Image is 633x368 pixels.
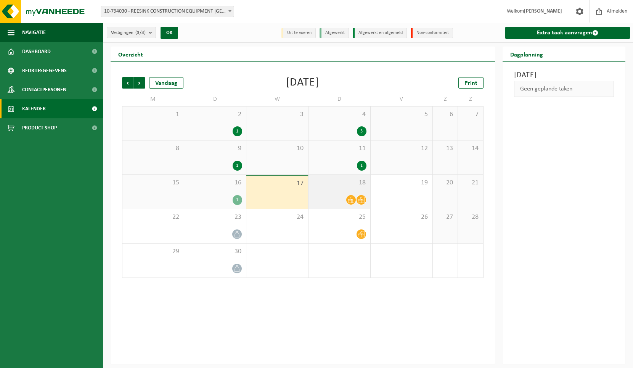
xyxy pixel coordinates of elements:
span: 17 [250,179,304,188]
span: Print [464,80,477,86]
div: Geen geplande taken [514,81,614,97]
span: 2 [188,110,242,119]
strong: [PERSON_NAME] [524,8,562,14]
span: 5 [374,110,429,119]
span: 27 [437,213,454,221]
span: 6 [437,110,454,119]
span: 30 [188,247,242,256]
span: Vorige [122,77,133,89]
span: 8 [126,144,180,153]
span: Volgende [134,77,145,89]
div: 3 [357,126,366,136]
li: Afgewerkt [320,28,349,38]
td: D [184,92,246,106]
div: 1 [233,161,242,171]
li: Afgewerkt en afgemeld [353,28,407,38]
span: Contactpersonen [22,80,66,99]
span: 16 [188,179,242,187]
span: 19 [374,179,429,187]
span: Dashboard [22,42,51,61]
span: 28 [462,213,479,221]
span: 11 [312,144,366,153]
button: Vestigingen(3/3) [107,27,156,38]
span: Navigatie [22,23,46,42]
span: 4 [312,110,366,119]
li: Non-conformiteit [411,28,453,38]
span: 22 [126,213,180,221]
span: Bedrijfsgegevens [22,61,67,80]
span: 10-794030 - REESINK CONSTRUCTION EQUIPMENT BELGIUM BV - HAMME [101,6,234,17]
td: Z [458,92,483,106]
div: 1 [357,161,366,171]
span: 21 [462,179,479,187]
div: [DATE] [286,77,319,89]
td: Z [433,92,458,106]
span: 20 [437,179,454,187]
span: Product Shop [22,118,57,137]
span: 13 [437,144,454,153]
count: (3/3) [135,30,146,35]
span: 26 [374,213,429,221]
span: 29 [126,247,180,256]
td: W [246,92,308,106]
span: 18 [312,179,366,187]
span: Kalender [22,99,46,118]
li: Uit te voeren [281,28,316,38]
span: 10 [250,144,304,153]
h2: Overzicht [111,47,151,61]
span: 23 [188,213,242,221]
td: M [122,92,184,106]
div: 1 [233,195,242,205]
span: 1 [126,110,180,119]
span: 15 [126,179,180,187]
span: 24 [250,213,304,221]
div: Vandaag [149,77,183,89]
button: OK [161,27,178,39]
h2: Dagplanning [503,47,551,61]
span: 14 [462,144,479,153]
span: 7 [462,110,479,119]
td: V [371,92,433,106]
span: 3 [250,110,304,119]
span: 25 [312,213,366,221]
span: 12 [374,144,429,153]
a: Extra taak aanvragen [505,27,630,39]
h3: [DATE] [514,69,614,81]
span: Vestigingen [111,27,146,39]
td: D [308,92,371,106]
span: 9 [188,144,242,153]
div: 1 [233,126,242,136]
a: Print [458,77,484,89]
